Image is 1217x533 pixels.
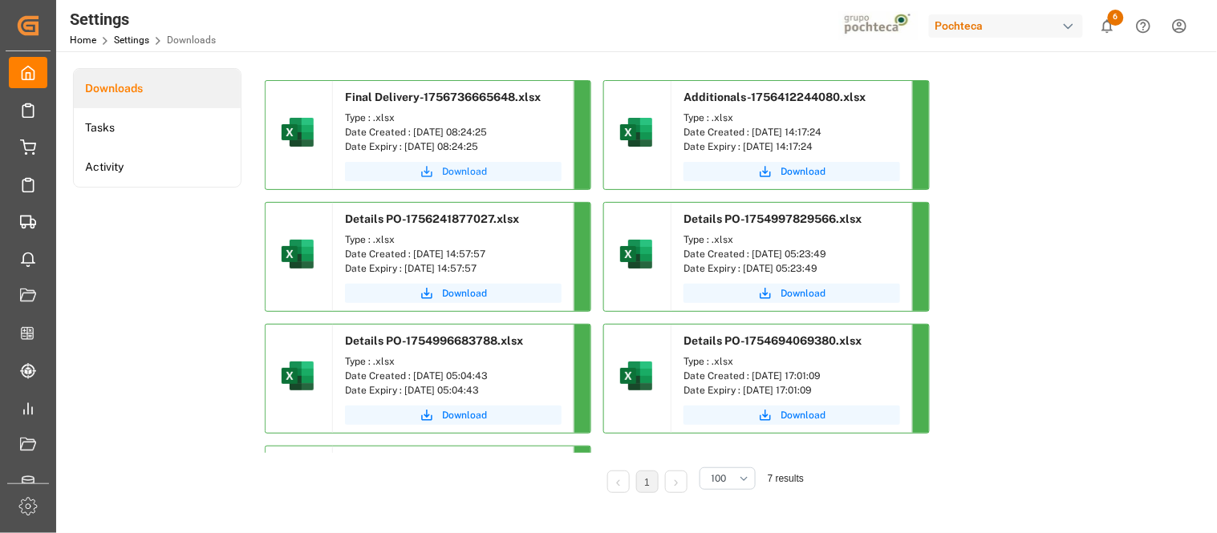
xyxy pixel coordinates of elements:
[636,470,659,493] li: 1
[442,286,487,301] span: Download
[1126,8,1162,44] button: Help Center
[929,10,1089,41] button: Pochteca
[74,69,241,108] a: Downloads
[665,470,688,493] li: Next Page
[684,139,900,154] div: Date Expiry : [DATE] 14:17:24
[345,232,562,247] div: Type : .xlsx
[345,354,562,369] div: Type : .xlsx
[74,147,241,187] a: Activity
[345,247,562,261] div: Date Created : [DATE] 14:57:57
[1089,8,1126,44] button: show 6 new notifications
[712,471,727,486] span: 100
[278,235,317,273] img: microsoft-excel-2019--v1.png
[684,383,900,398] div: Date Expiry : [DATE] 17:01:09
[768,473,804,484] span: 7 results
[684,354,900,369] div: Type : .xlsx
[617,113,655,151] img: microsoft-excel-2019--v1.png
[345,284,562,303] button: Download
[684,334,862,347] span: Details PO-1754694069380.xlsx
[781,286,826,301] span: Download
[345,111,562,125] div: Type : .xlsx
[345,91,541,103] span: Final Delivery-1756736665648.xlsx
[345,369,562,383] div: Date Created : [DATE] 05:04:43
[617,357,655,395] img: microsoft-excel-2019--v1.png
[345,406,562,425] button: Download
[607,470,630,493] li: Previous Page
[684,125,900,139] div: Date Created : [DATE] 14:17:24
[442,164,487,179] span: Download
[345,212,519,225] span: Details PO-1756241877027.xlsx
[70,34,96,46] a: Home
[114,34,149,46] a: Settings
[345,334,523,347] span: Details PO-1754996683788.xlsx
[684,232,900,247] div: Type : .xlsx
[345,139,562,154] div: Date Expiry : [DATE] 08:24:25
[929,14,1083,38] div: Pochteca
[345,162,562,181] button: Download
[684,212,862,225] span: Details PO-1754997829566.xlsx
[684,284,900,303] button: Download
[70,7,216,31] div: Settings
[617,235,655,273] img: microsoft-excel-2019--v1.png
[74,108,241,147] a: Tasks
[781,408,826,422] span: Download
[345,261,562,276] div: Date Expiry : [DATE] 14:57:57
[278,113,317,151] img: microsoft-excel-2019--v1.png
[442,408,487,422] span: Download
[684,91,866,103] span: Additionals-1756412244080.xlsx
[1108,10,1124,26] span: 6
[345,125,562,139] div: Date Created : [DATE] 08:24:25
[700,467,756,490] button: open menu
[345,383,562,398] div: Date Expiry : [DATE] 05:04:43
[839,12,919,40] img: pochtecaImg.jpg_1689854062.jpg
[684,406,900,425] button: Download
[684,162,900,181] button: Download
[645,477,651,488] a: 1
[684,261,900,276] div: Date Expiry : [DATE] 05:23:49
[684,111,900,125] div: Type : .xlsx
[684,369,900,383] div: Date Created : [DATE] 17:01:09
[278,357,317,395] img: microsoft-excel-2019--v1.png
[781,164,826,179] span: Download
[684,247,900,261] div: Date Created : [DATE] 05:23:49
